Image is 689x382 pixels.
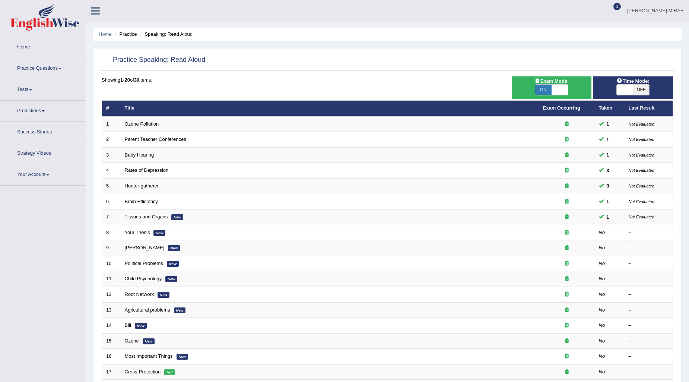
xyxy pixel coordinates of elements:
[167,261,179,267] em: New
[599,369,605,375] em: No
[102,132,121,148] td: 2
[168,245,180,251] em: New
[102,163,121,179] td: 4
[543,183,591,190] div: Exam occurring question
[543,244,591,252] div: Exam occurring question
[102,333,121,349] td: 15
[0,37,85,56] a: Home
[543,121,591,128] div: Exam occurring question
[102,116,121,132] td: 1
[113,31,137,38] li: Practice
[125,338,139,344] a: Ozone
[102,302,121,318] td: 13
[165,276,177,282] em: New
[99,31,112,37] a: Home
[604,120,612,128] span: You can still take this question
[543,214,591,221] div: Exam occurring question
[568,85,584,95] span: OFF
[0,101,85,119] a: Predictions
[102,287,121,302] td: 12
[125,214,168,220] a: Tissues and Organs
[535,85,552,95] span: ON
[164,369,175,375] em: Hot
[102,318,121,334] td: 14
[138,31,193,38] li: Speaking: Read Aloud
[543,369,591,376] div: Exam occurring question
[629,307,669,314] div: –
[543,353,591,360] div: Exam occurring question
[125,353,173,359] a: Most Important Things
[125,261,163,266] a: Political Problems
[604,167,612,174] span: You can still take this question
[102,240,121,256] td: 9
[125,136,186,142] a: Parent Teacher Conferences
[174,307,186,313] em: New
[102,364,121,380] td: 17
[134,77,139,83] b: 39
[543,198,591,205] div: Exam occurring question
[629,322,669,329] div: –
[102,101,121,116] th: #
[629,291,669,298] div: –
[135,323,147,329] em: New
[599,322,605,328] em: No
[171,214,183,220] em: New
[102,76,673,83] div: Showing of items.
[543,275,591,282] div: Exam occurring question
[102,256,121,271] td: 10
[604,136,612,143] span: You can still take this question
[629,353,669,360] div: –
[543,291,591,298] div: Exam occurring question
[625,101,673,116] th: Last Result
[599,338,605,344] em: No
[543,260,591,267] div: Exam occurring question
[0,122,85,141] a: Success Stories
[543,229,591,236] div: Exam occurring question
[604,198,612,205] span: You can still take this question
[629,260,669,267] div: –
[633,85,650,95] span: OFF
[102,209,121,225] td: 7
[543,105,580,111] a: Exam Occurring
[0,143,85,162] a: Strategy Videos
[629,338,669,345] div: –
[604,182,612,190] span: You can still take this question
[120,77,130,83] b: 1-20
[158,292,169,298] em: New
[125,167,169,173] a: Rates of Depression
[102,349,121,364] td: 16
[629,275,669,282] div: –
[143,338,155,344] em: New
[125,183,159,189] a: Hunter-gatherer
[177,354,188,360] em: New
[512,76,592,99] div: Show exams occurring in exams
[125,199,158,204] a: Brain Efficiency
[629,199,654,204] small: Not Evaluated
[599,276,605,281] em: No
[629,184,654,188] small: Not Evaluated
[102,54,205,66] h2: Practice Speaking: Read Aloud
[629,215,654,219] small: Not Evaluated
[102,271,121,287] td: 11
[543,152,591,159] div: Exam occurring question
[629,122,654,126] small: Not Evaluated
[531,77,572,85] span: Exam Mode:
[0,58,85,77] a: Practice Questions
[125,152,154,158] a: Baby Hearing
[543,167,591,174] div: Exam occurring question
[604,213,612,221] span: You can still take this question
[629,244,669,252] div: –
[0,164,85,183] a: Your Account
[121,101,539,116] th: Title
[125,322,131,328] a: Bill
[599,261,605,266] em: No
[543,322,591,329] div: Exam occurring question
[125,307,170,313] a: Agricultural problems
[629,229,669,236] div: –
[629,137,654,142] small: Not Evaluated
[102,225,121,240] td: 8
[599,307,605,313] em: No
[0,79,85,98] a: Tests
[595,101,625,116] th: Taken
[604,151,612,159] span: You can still take this question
